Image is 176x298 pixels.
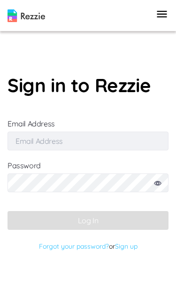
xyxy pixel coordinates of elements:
[8,211,168,230] button: Log In
[115,242,138,251] a: Sign up
[39,242,109,251] a: Forgot your password?
[8,161,168,202] label: Password
[8,132,168,150] input: Email Address
[8,173,168,192] input: Password
[8,9,45,22] img: logo
[8,71,168,99] p: Sign in to Rezzie
[8,119,168,146] label: Email Address
[8,239,168,253] p: or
